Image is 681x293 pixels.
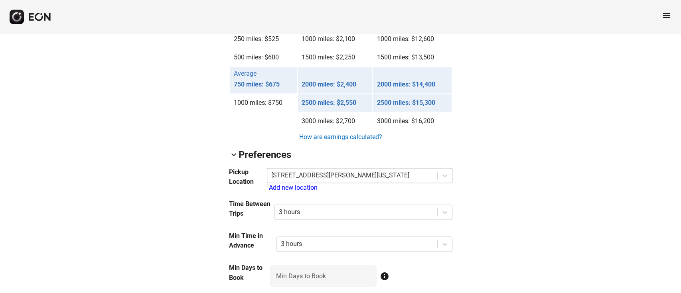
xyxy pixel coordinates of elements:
[373,49,451,66] td: 1500 miles: $13,500
[229,199,275,218] h3: Time Between Trips
[298,132,383,142] a: How are earnings calculated?
[230,49,297,66] td: 500 miles: $600
[276,271,326,281] label: Min Days to Book
[269,183,452,193] div: Add new location
[298,94,372,112] td: 2500 miles: $2,550
[234,80,293,89] p: 750 miles: $675
[229,231,277,250] h3: Min Time in Advance
[302,80,368,89] p: 2000 miles: $2,400
[373,94,451,112] td: 2500 miles: $15,300
[298,112,372,130] td: 3000 miles: $2,700
[230,94,297,112] td: 1000 miles: $750
[298,30,372,48] td: 1000 miles: $2,100
[373,30,451,48] td: 1000 miles: $12,600
[298,49,372,66] td: 1500 miles: $2,250
[380,271,389,281] span: info
[229,263,270,282] h3: Min Days to Book
[377,80,447,89] p: 2000 miles: $14,400
[230,30,297,48] td: 250 miles: $525
[229,167,267,187] h3: Pickup Location
[229,150,239,159] span: keyboard_arrow_down
[373,112,451,130] td: 3000 miles: $16,200
[662,11,671,20] span: menu
[234,69,257,79] p: Average
[239,148,291,161] h2: Preferences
